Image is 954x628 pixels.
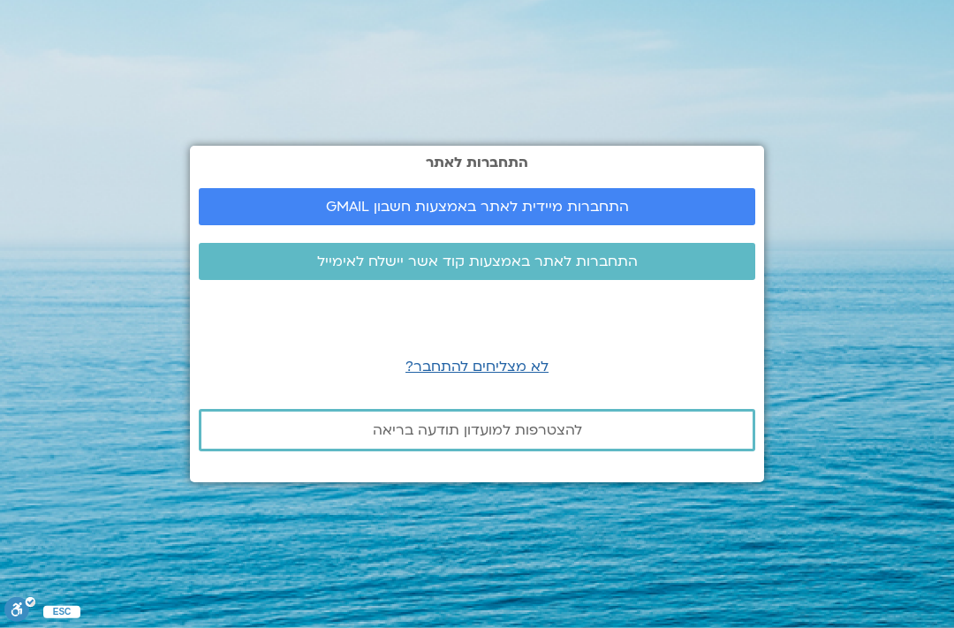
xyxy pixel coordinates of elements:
a: לא מצליחים להתחבר? [405,357,549,376]
span: התחברות לאתר באמצעות קוד אשר יישלח לאימייל [317,253,638,269]
a: להצטרפות למועדון תודעה בריאה [199,409,755,451]
span: התחברות מיידית לאתר באמצעות חשבון GMAIL [326,199,629,215]
h2: התחברות לאתר [199,155,755,170]
span: להצטרפות למועדון תודעה בריאה [373,422,582,438]
a: התחברות לאתר באמצעות קוד אשר יישלח לאימייל [199,243,755,280]
a: התחברות מיידית לאתר באמצעות חשבון GMAIL [199,188,755,225]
